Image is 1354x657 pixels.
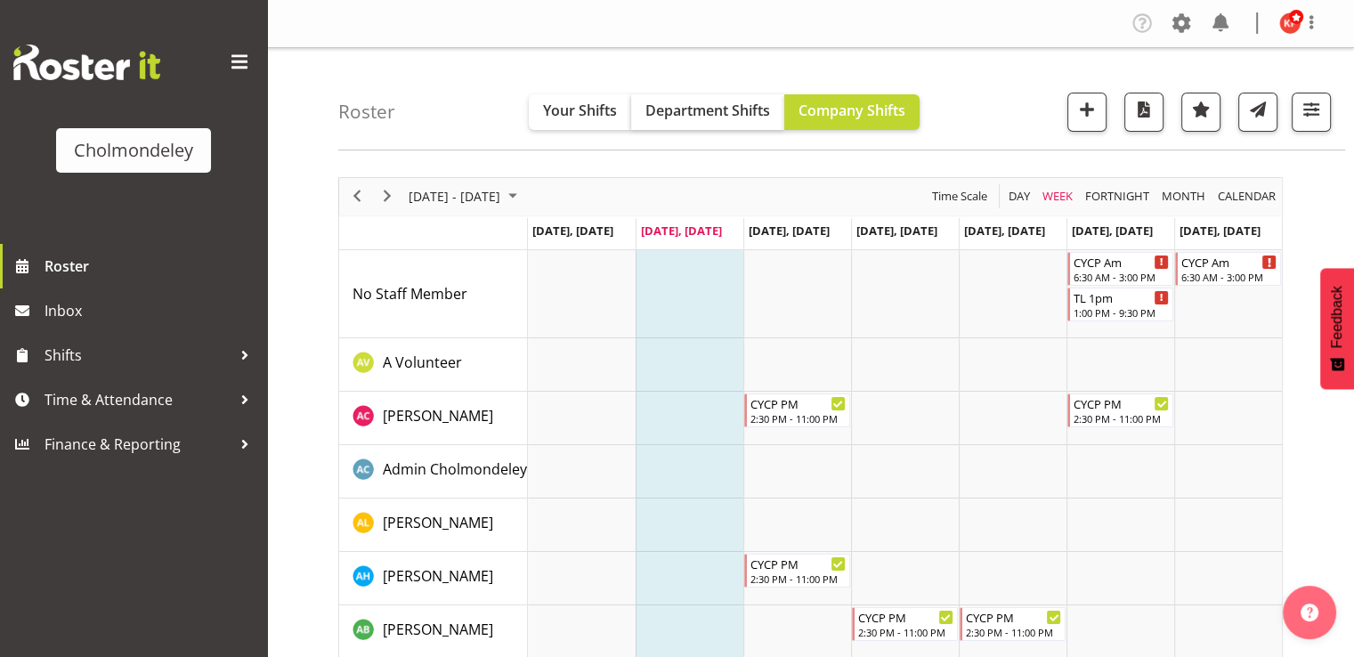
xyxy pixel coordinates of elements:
div: Cholmondeley [74,137,193,164]
button: October 2025 [406,185,525,207]
button: Time Scale [929,185,991,207]
div: 6:30 AM - 3:00 PM [1181,270,1277,284]
a: [PERSON_NAME] [383,405,493,426]
span: [PERSON_NAME] [383,620,493,639]
button: Month [1215,185,1279,207]
div: 1:00 PM - 9:30 PM [1074,305,1169,320]
span: Finance & Reporting [45,431,231,458]
h4: Roster [338,101,395,122]
span: Week [1041,185,1074,207]
span: Fortnight [1083,185,1151,207]
span: [DATE], [DATE] [641,223,722,239]
span: Time Scale [930,185,989,207]
button: Fortnight [1082,185,1153,207]
div: CYCP PM [858,608,953,626]
span: A Volunteer [383,353,462,372]
div: previous period [342,178,372,215]
div: TL 1pm [1074,288,1169,306]
span: Inbox [45,297,258,324]
div: CYCP PM [1074,394,1169,412]
span: [DATE], [DATE] [749,223,830,239]
span: [PERSON_NAME] [383,406,493,426]
img: katie-foote10905.jpg [1279,12,1301,34]
button: Download a PDF of the roster according to the set date range. [1124,93,1163,132]
a: [PERSON_NAME] [383,565,493,587]
td: Alexandra Landolt resource [339,499,528,552]
div: CYCP PM [750,394,846,412]
button: Your Shifts [529,94,631,130]
span: [DATE] - [DATE] [407,185,502,207]
div: No Staff Member"s event - CYCP Am Begin From Sunday, October 12, 2025 at 6:30:00 AM GMT+13:00 End... [1175,252,1281,286]
div: CYCP Am [1181,253,1277,271]
button: Highlight an important date within the roster. [1181,93,1220,132]
button: Timeline Month [1159,185,1209,207]
span: [DATE], [DATE] [1180,223,1261,239]
a: [PERSON_NAME] [383,619,493,640]
button: Send a list of all shifts for the selected filtered period to all rostered employees. [1238,93,1277,132]
button: Company Shifts [784,94,920,130]
div: CYCP PM [750,555,846,572]
span: Month [1160,185,1207,207]
span: Your Shifts [543,101,617,120]
div: CYCP PM [966,608,1061,626]
span: [PERSON_NAME] [383,566,493,586]
span: calendar [1216,185,1277,207]
span: [DATE], [DATE] [964,223,1045,239]
div: October 06 - 12, 2025 [402,178,528,215]
span: Feedback [1329,286,1345,348]
button: Timeline Week [1040,185,1076,207]
button: Previous [345,185,369,207]
button: Next [376,185,400,207]
div: next period [372,178,402,215]
button: Add a new shift [1067,93,1107,132]
div: 6:30 AM - 3:00 PM [1074,270,1169,284]
span: Company Shifts [799,101,905,120]
a: Admin Cholmondeley [383,458,527,480]
span: [PERSON_NAME] [383,513,493,532]
button: Department Shifts [631,94,784,130]
a: [PERSON_NAME] [383,512,493,533]
button: Timeline Day [1006,185,1034,207]
div: No Staff Member"s event - TL 1pm Begin From Saturday, October 11, 2025 at 1:00:00 PM GMT+13:00 En... [1067,288,1173,321]
div: Ally Brown"s event - CYCP PM Begin From Thursday, October 9, 2025 at 2:30:00 PM GMT+13:00 Ends At... [852,607,958,641]
div: 2:30 PM - 11:00 PM [858,625,953,639]
span: Shifts [45,342,231,369]
div: CYCP Am [1074,253,1169,271]
button: Feedback - Show survey [1320,268,1354,389]
div: Ally Brown"s event - CYCP PM Begin From Friday, October 10, 2025 at 2:30:00 PM GMT+13:00 Ends At ... [960,607,1066,641]
td: Admin Cholmondeley resource [339,445,528,499]
a: No Staff Member [353,283,467,304]
div: 2:30 PM - 11:00 PM [1074,411,1169,426]
img: help-xxl-2.png [1301,604,1318,621]
div: No Staff Member"s event - CYCP Am Begin From Saturday, October 11, 2025 at 6:30:00 AM GMT+13:00 E... [1067,252,1173,286]
div: Alexzarn Harmer"s event - CYCP PM Begin From Wednesday, October 8, 2025 at 2:30:00 PM GMT+13:00 E... [744,554,850,588]
span: [DATE], [DATE] [532,223,613,239]
span: [DATE], [DATE] [856,223,937,239]
div: 2:30 PM - 11:00 PM [750,411,846,426]
div: Abigail Chessum"s event - CYCP PM Begin From Wednesday, October 8, 2025 at 2:30:00 PM GMT+13:00 E... [744,393,850,427]
span: Roster [45,253,258,280]
span: Admin Cholmondeley [383,459,527,479]
span: Day [1007,185,1032,207]
a: A Volunteer [383,352,462,373]
span: Department Shifts [645,101,770,120]
button: Filter Shifts [1292,93,1331,132]
td: A Volunteer resource [339,338,528,392]
td: Alexzarn Harmer resource [339,552,528,605]
span: Time & Attendance [45,386,231,413]
td: No Staff Member resource [339,250,528,338]
div: 2:30 PM - 11:00 PM [750,572,846,586]
span: [DATE], [DATE] [1072,223,1153,239]
img: Rosterit website logo [13,45,160,80]
td: Abigail Chessum resource [339,392,528,445]
div: 2:30 PM - 11:00 PM [966,625,1061,639]
span: No Staff Member [353,284,467,304]
div: Abigail Chessum"s event - CYCP PM Begin From Saturday, October 11, 2025 at 2:30:00 PM GMT+13:00 E... [1067,393,1173,427]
